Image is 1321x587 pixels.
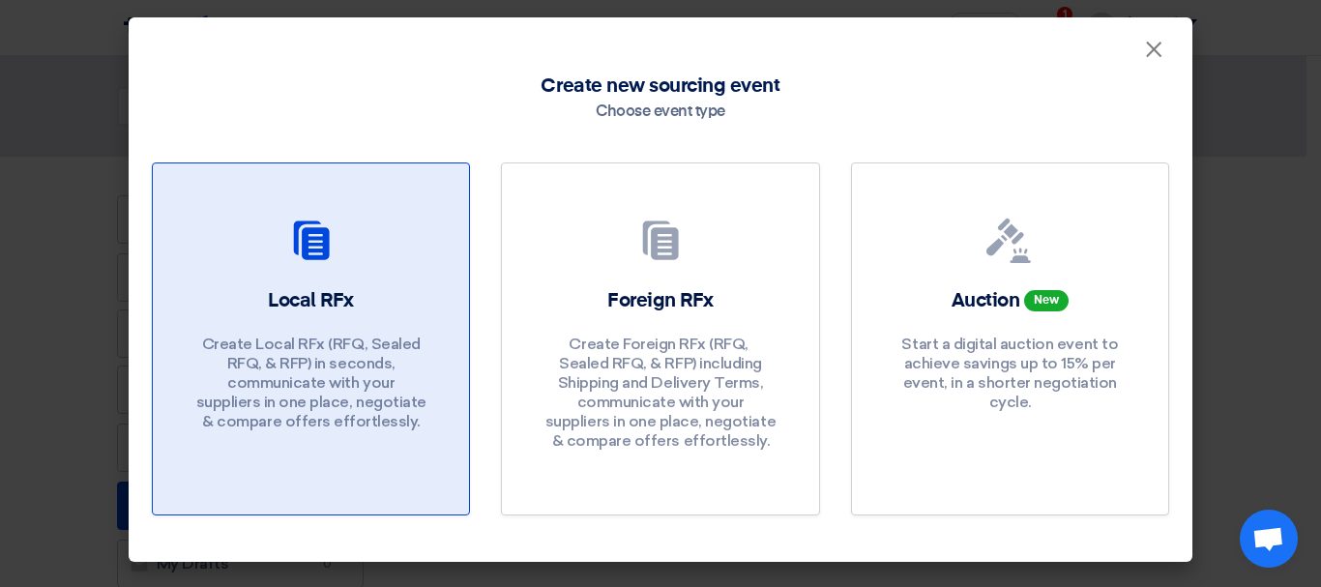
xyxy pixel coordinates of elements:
[952,291,1020,310] font: Auction
[1129,31,1179,70] button: Close
[901,335,1118,411] font: Start a digital auction event to achieve savings up to 15% per event, in a shorter negotiation cy...
[541,76,779,96] font: Create new sourcing event
[545,335,776,450] font: Create Foreign RFx (RFQ, ​​Sealed RFQ, & RFP) including Shipping and Delivery Terms, communicate ...
[1034,295,1059,307] font: New
[268,291,354,310] font: Local RFx
[1240,510,1298,568] div: Open chat
[196,335,426,430] font: Create Local RFx (RFQ, ​​Sealed RFQ, & RFP) in seconds, communicate with your suppliers in one pl...
[851,162,1169,515] a: Auction New Start a digital auction event to achieve savings up to 15% per event, in a shorter ne...
[152,162,470,515] a: Local RFx Create Local RFx (RFQ, ​​Sealed RFQ, & RFP) in seconds, communicate with your suppliers...
[1144,35,1163,73] font: ×
[596,104,725,120] font: Choose event type
[501,162,819,515] a: Foreign RFx Create Foreign RFx (RFQ, ​​Sealed RFQ, & RFP) including Shipping and Delivery Terms, ...
[607,291,714,310] font: Foreign RFx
